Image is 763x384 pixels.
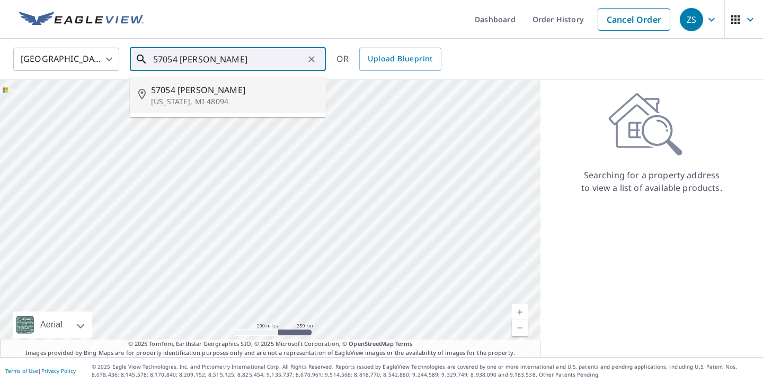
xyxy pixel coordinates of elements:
[13,312,92,338] div: Aerial
[359,48,441,71] a: Upload Blueprint
[128,340,413,349] span: © 2025 TomTom, Earthstar Geographics SIO, © 2025 Microsoft Corporation, ©
[13,44,119,74] div: [GEOGRAPHIC_DATA]
[512,304,528,320] a: Current Level 5, Zoom In
[5,367,38,374] a: Terms of Use
[37,312,66,338] div: Aerial
[512,320,528,336] a: Current Level 5, Zoom Out
[41,367,76,374] a: Privacy Policy
[368,52,432,66] span: Upload Blueprint
[304,52,319,67] button: Clear
[598,8,670,31] a: Cancel Order
[349,340,393,348] a: OpenStreetMap
[581,169,723,194] p: Searching for a property address to view a list of available products.
[153,44,304,74] input: Search by address or latitude-longitude
[92,363,758,379] p: © 2025 Eagle View Technologies, Inc. and Pictometry International Corp. All Rights Reserved. Repo...
[336,48,441,71] div: OR
[395,340,413,348] a: Terms
[151,96,317,107] p: [US_STATE], MI 48094
[5,368,76,374] p: |
[680,8,703,31] div: ZS
[151,84,317,96] span: 57054 [PERSON_NAME]
[19,12,144,28] img: EV Logo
